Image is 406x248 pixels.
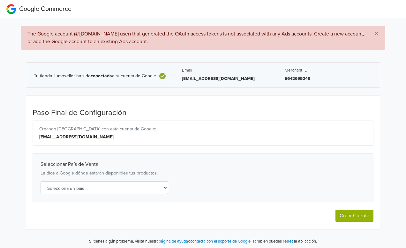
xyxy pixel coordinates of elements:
span: × [375,29,379,38]
p: [EMAIL_ADDRESS][DOMAIN_NAME] [182,75,269,82]
div: [EMAIL_ADDRESS][DOMAIN_NAME] [39,134,367,140]
h4: Seleccionar País de Venta [41,161,365,167]
p: También puedes la aplicación. [252,237,317,245]
h4: Paso Final de Configuración [33,108,373,118]
span: The Google account (@[DOMAIN_NAME] user) that generated the OAuth access tokens is not associated... [27,31,364,45]
span: Google Commerce [19,5,71,13]
a: contacta con el soporte de Google [190,239,251,244]
button: reset [283,237,293,245]
p: 5642695246 [285,75,372,82]
button: Crear Cuenta [335,210,373,222]
h5: Email [182,68,269,73]
a: página de ayuda [159,239,188,244]
div: Creando [GEOGRAPHIC_DATA] con esta cuenta de Google: [39,126,367,132]
button: Close [368,26,385,42]
p: Si tienes algún problema, visita nuestra o . [89,238,252,245]
span: Tu tienda Jumpseller ha sido a tu cuenta de Google [34,74,156,79]
p: Le dice a Google dónde estarán disponibles tus productos. [41,170,365,176]
b: conectada [91,73,112,79]
h5: Merchant ID [285,68,372,73]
